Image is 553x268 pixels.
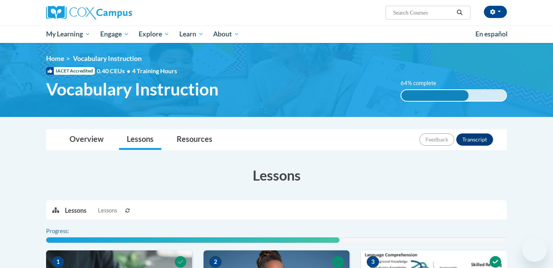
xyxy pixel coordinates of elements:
a: Learn [174,25,209,43]
a: Explore [134,25,174,43]
p: Lessons [65,206,86,215]
span: 1 [52,256,64,268]
span: About [213,30,239,39]
span: Engage [100,30,129,39]
a: Lessons [119,130,161,150]
span: Explore [139,30,169,39]
button: Transcript [456,133,493,146]
span: 2 [209,256,222,268]
button: Search [454,8,465,17]
span: 3 [367,256,379,268]
a: Overview [62,130,111,150]
h3: Lessons [46,166,507,185]
button: Account Settings [484,6,507,18]
label: 64% complete [401,79,445,87]
div: 64% complete [401,90,469,101]
span: Vocabulary Instruction [73,54,142,62]
button: Feedback [419,133,454,146]
span: En español [475,30,508,38]
span: Learn [179,30,204,39]
label: Progress: [46,227,90,235]
span: Vocabulary Instruction [46,79,219,99]
span: IACET Accredited [46,67,95,75]
a: En español [470,26,513,42]
div: Main menu [35,25,518,43]
iframe: Button to launch messaging window [522,237,547,262]
span: My Learning [46,30,90,39]
a: Resources [169,130,220,150]
a: My Learning [41,25,95,43]
a: About [209,25,245,43]
img: Cox Campus [46,6,132,20]
span: • [127,67,130,74]
a: Engage [95,25,134,43]
a: Home [46,54,64,62]
span: 0.40 CEUs [97,67,132,75]
input: Search Courses [392,8,454,17]
a: Cox Campus [46,6,192,20]
span: 4 Training Hours [132,67,177,74]
span: Lessons [98,206,117,215]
